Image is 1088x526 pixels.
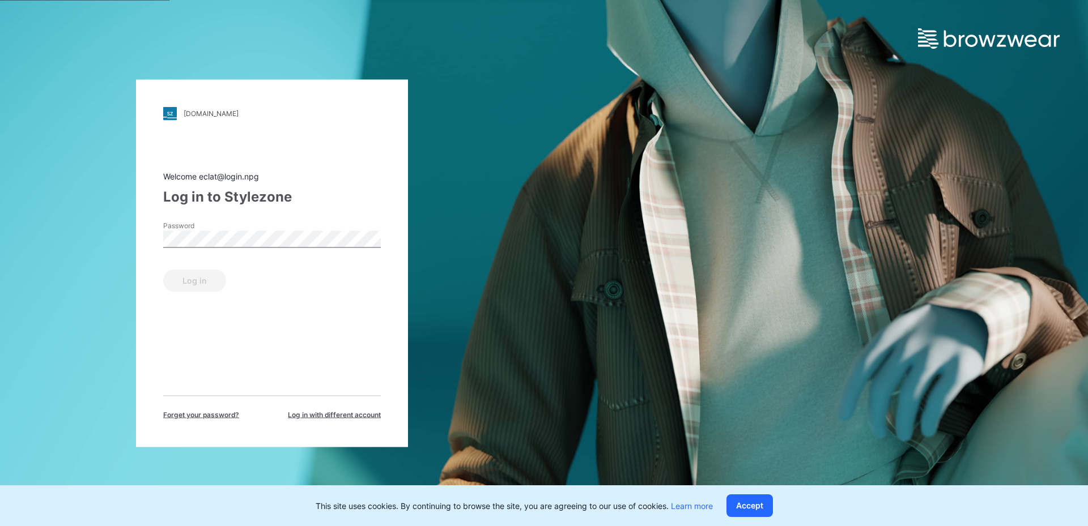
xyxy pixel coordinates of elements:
[726,494,773,517] button: Accept
[184,109,239,118] div: [DOMAIN_NAME]
[163,409,239,420] span: Forget your password?
[288,409,381,420] span: Log in with different account
[918,28,1060,49] img: browzwear-logo.e42bd6dac1945053ebaf764b6aa21510.svg
[163,220,243,230] label: Password
[163,106,177,120] img: stylezone-logo.562084cfcfab977791bfbf7441f1a819.svg
[671,501,713,511] a: Learn more
[316,500,713,512] p: This site uses cookies. By continuing to browse the site, you are agreeing to our use of cookies.
[163,170,381,182] div: Welcome eclat@login.npg
[163,106,381,120] a: [DOMAIN_NAME]
[163,186,381,207] div: Log in to Stylezone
